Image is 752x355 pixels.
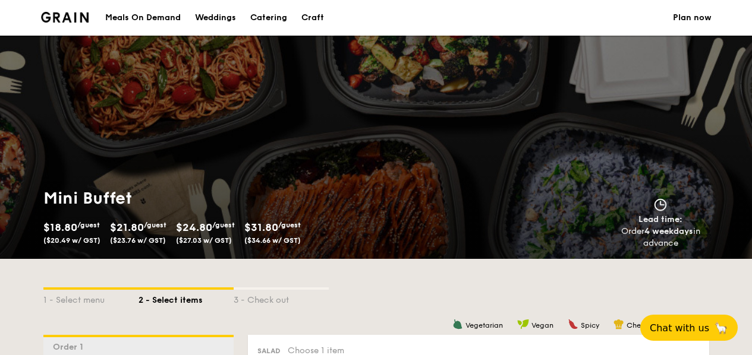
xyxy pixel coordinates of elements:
span: Vegetarian [465,321,503,329]
img: Grain [41,12,89,23]
span: 🦙 [714,321,728,335]
img: icon-vegan.f8ff3823.svg [517,319,529,329]
span: /guest [77,221,100,229]
span: ($27.03 w/ GST) [176,236,232,245]
img: icon-chef-hat.a58ddaea.svg [613,319,624,329]
img: icon-vegetarian.fe4039eb.svg [452,319,463,329]
strong: 4 weekdays [644,226,693,236]
img: icon-clock.2db775ea.svg [652,198,669,211]
span: $31.80 [244,221,278,234]
span: /guest [278,221,301,229]
div: 2 - Select items [139,290,234,306]
span: Order 1 [53,342,88,352]
span: ($20.49 w/ GST) [43,236,100,245]
div: Order in advance [608,226,714,249]
span: Chef's recommendation [627,321,709,329]
h1: Mini Buffet [43,188,372,209]
span: Lead time: [638,214,682,224]
span: Salad [257,347,281,355]
span: /guest [144,221,166,229]
span: ($34.66 w/ GST) [244,236,301,245]
span: Chat with us [650,322,709,334]
div: 3 - Check out [234,290,329,306]
div: 1 - Select menu [43,290,139,306]
span: $18.80 [43,221,77,234]
img: icon-spicy.37a8142b.svg [568,319,578,329]
span: $24.80 [176,221,212,234]
a: Logotype [41,12,89,23]
span: ($23.76 w/ GST) [110,236,166,245]
button: Chat with us🦙 [640,315,738,341]
span: Vegan [531,321,553,329]
span: $21.80 [110,221,144,234]
span: Spicy [581,321,599,329]
span: /guest [212,221,235,229]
